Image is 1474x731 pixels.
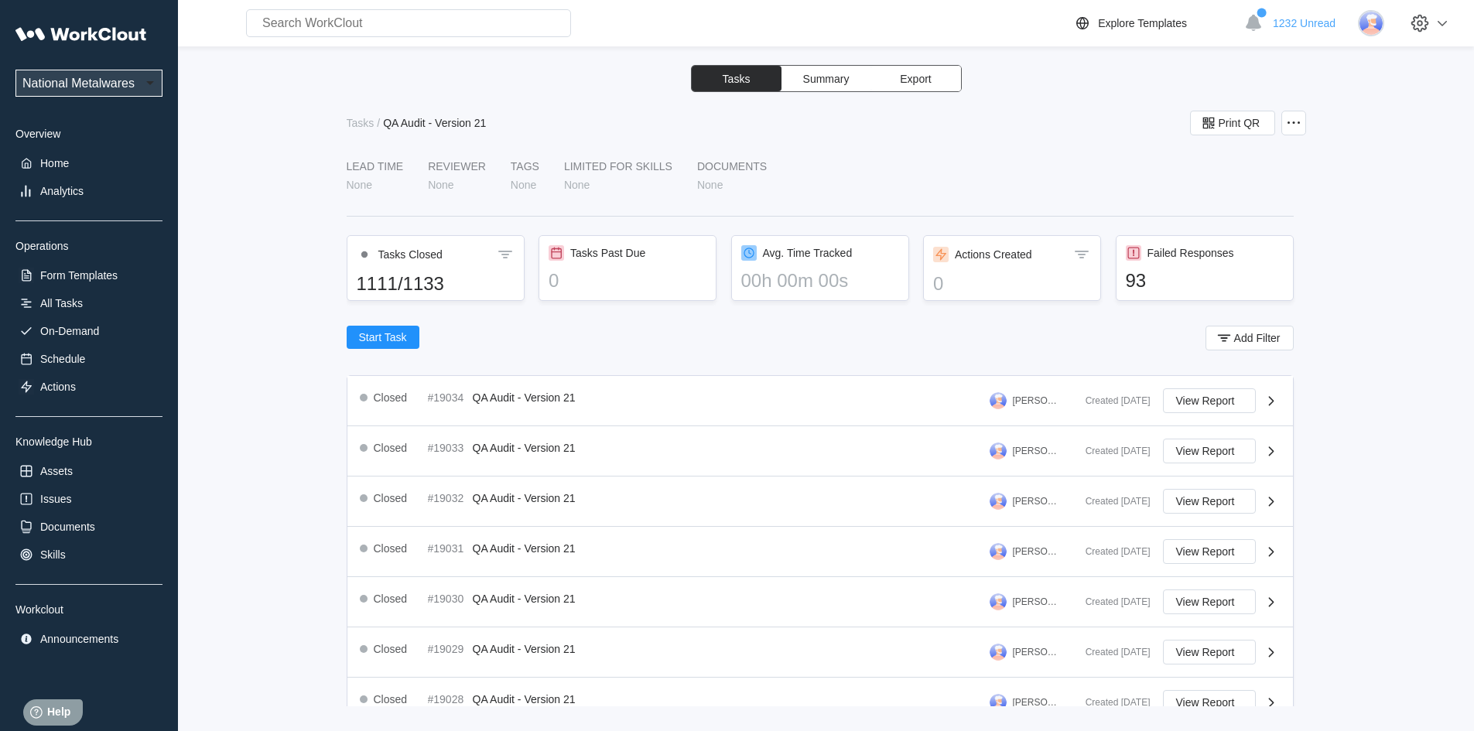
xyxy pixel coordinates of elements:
div: Closed [374,492,408,504]
div: [PERSON_NAME] [1013,395,1061,406]
img: user-3.png [990,644,1007,661]
div: #19034 [428,391,467,404]
a: Form Templates [15,265,162,286]
div: / [377,117,380,129]
div: 00h 00m 00s [741,270,899,292]
span: QA Audit - Version 21 [473,593,576,605]
div: Closed [374,593,408,605]
div: Closed [374,542,408,555]
div: Created [DATE] [1073,647,1151,658]
a: Closed#19031QA Audit - Version 21[PERSON_NAME]Created [DATE]View Report [347,527,1293,577]
div: [PERSON_NAME] [1013,446,1061,456]
div: [PERSON_NAME] [1013,546,1061,557]
div: Created [DATE] [1073,596,1151,607]
div: QA Audit - Version 21 [383,117,486,129]
div: Created [DATE] [1073,546,1151,557]
a: Closed#19033QA Audit - Version 21[PERSON_NAME]Created [DATE]View Report [347,426,1293,477]
button: View Report [1163,640,1256,664]
span: QA Audit - Version 21 [473,643,576,655]
div: #19029 [428,643,467,655]
input: Search WorkClout [246,9,571,37]
div: LEAD TIME [347,160,404,173]
div: Skills [40,548,66,561]
div: [PERSON_NAME] [1013,647,1061,658]
div: None [428,179,453,191]
div: None [347,179,372,191]
img: user-3.png [990,493,1007,510]
button: View Report [1163,690,1256,715]
a: Documents [15,516,162,538]
div: Form Templates [40,269,118,282]
a: Explore Templates [1073,14,1236,32]
span: QA Audit - Version 21 [473,442,576,454]
span: View Report [1176,395,1235,406]
div: Tasks Past Due [570,247,645,259]
div: 0 [549,270,706,292]
span: QA Audit - Version 21 [473,693,576,705]
img: user-3.png [990,543,1007,560]
div: Tags [511,160,539,173]
span: View Report [1176,697,1235,708]
a: Skills [15,544,162,565]
img: user-3.png [990,442,1007,459]
div: [PERSON_NAME] [1013,697,1061,708]
div: Announcements [40,633,118,645]
span: View Report [1176,496,1235,507]
a: Closed#19030QA Audit - Version 21[PERSON_NAME]Created [DATE]View Report [347,577,1293,627]
button: View Report [1163,589,1256,614]
span: Start Task [359,332,407,343]
div: Operations [15,240,162,252]
div: #19033 [428,442,467,454]
span: QA Audit - Version 21 [473,492,576,504]
div: Assets [40,465,73,477]
div: 0 [933,273,1091,295]
a: On-Demand [15,320,162,342]
button: Print QR [1190,111,1275,135]
a: Closed#19032QA Audit - Version 21[PERSON_NAME]Created [DATE]View Report [347,477,1293,527]
div: Failed Responses [1147,247,1234,259]
a: Actions [15,376,162,398]
div: LIMITED FOR SKILLS [564,160,672,173]
div: [PERSON_NAME] [1013,596,1061,607]
div: 93 [1126,270,1284,292]
button: Export [871,66,961,91]
a: All Tasks [15,292,162,314]
a: Home [15,152,162,174]
a: Tasks [347,117,378,129]
div: Overview [15,128,162,140]
div: None [511,179,536,191]
div: Tasks [347,117,374,129]
span: QA Audit - Version 21 [473,542,576,555]
a: Assets [15,460,162,482]
div: On-Demand [40,325,99,337]
span: QA Audit - Version 21 [473,391,576,404]
button: View Report [1163,439,1256,463]
a: Closed#19029QA Audit - Version 21[PERSON_NAME]Created [DATE]View Report [347,627,1293,678]
div: [PERSON_NAME] [1013,496,1061,507]
div: Workclout [15,603,162,616]
a: Announcements [15,628,162,650]
div: Knowledge Hub [15,436,162,448]
a: Schedule [15,348,162,370]
span: Print QR [1219,118,1260,128]
div: Created [DATE] [1073,446,1151,456]
div: Created [DATE] [1073,496,1151,507]
div: Actions [40,381,76,393]
span: Add Filter [1234,333,1281,343]
a: Closed#19034QA Audit - Version 21[PERSON_NAME]Created [DATE]View Report [347,376,1293,426]
div: #19028 [428,693,467,705]
span: Export [900,73,931,84]
div: Created [DATE] [1073,697,1151,708]
div: Explore Templates [1098,17,1187,29]
button: Tasks [692,66,781,91]
button: Add Filter [1206,326,1294,350]
div: Documents [40,521,95,533]
div: Analytics [40,185,84,197]
span: 1232 Unread [1273,17,1335,29]
div: None [564,179,590,191]
div: Documents [697,160,767,173]
div: All Tasks [40,297,83,309]
div: None [697,179,723,191]
div: Closed [374,442,408,454]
